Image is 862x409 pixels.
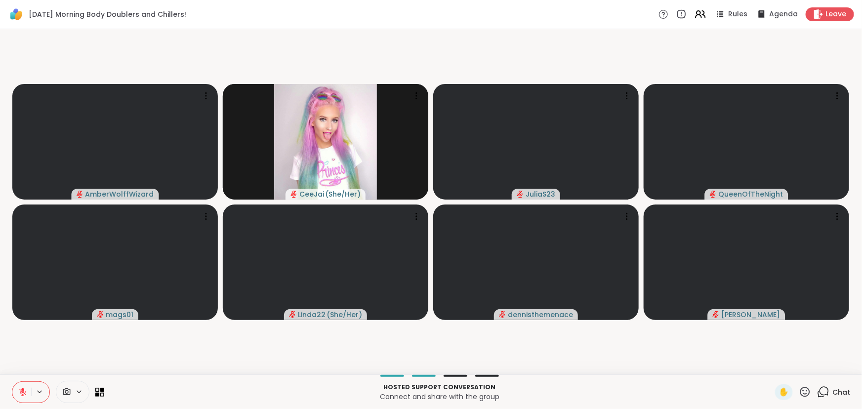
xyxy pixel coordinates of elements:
span: Linda22 [298,310,326,320]
img: ShareWell Logomark [8,6,25,23]
span: QueenOfTheNight [719,189,783,199]
span: [DATE] Morning Body Doublers and Chillers! [29,9,186,19]
span: Agenda [769,9,798,19]
span: Chat [832,387,850,397]
span: CeeJai [299,189,324,199]
span: mags01 [106,310,133,320]
span: Leave [825,9,846,19]
span: ( She/Her ) [325,189,361,199]
span: ( She/Her ) [327,310,362,320]
span: Rules [728,9,747,19]
span: audio-muted [499,311,506,318]
span: audio-muted [97,311,104,318]
span: dennisthemenace [508,310,573,320]
span: JuliaS23 [526,189,555,199]
span: audio-muted [710,191,717,198]
img: CeeJai [274,84,377,200]
span: audio-muted [290,191,297,198]
span: audio-muted [517,191,524,198]
span: audio-muted [713,311,720,318]
span: ✋ [779,386,789,398]
span: audio-muted [289,311,296,318]
p: Connect and share with the group [110,392,769,402]
span: AmberWolffWizard [85,189,154,199]
span: audio-muted [77,191,83,198]
p: Hosted support conversation [110,383,769,392]
span: [PERSON_NAME] [722,310,780,320]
